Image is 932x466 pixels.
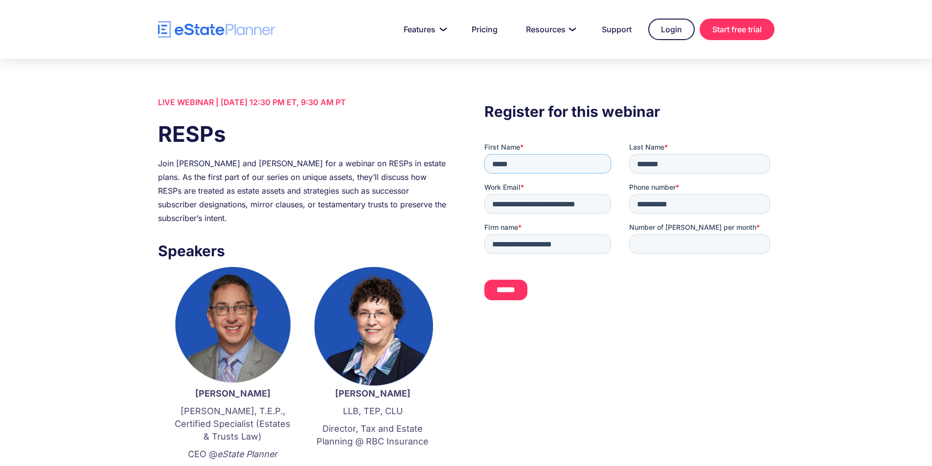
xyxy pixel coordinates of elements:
[460,20,509,39] a: Pricing
[173,448,293,461] p: CEO @
[173,405,293,443] p: [PERSON_NAME], T.E.P., Certified Specialist (Estates & Trusts Law)
[195,388,271,399] strong: [PERSON_NAME]
[648,19,695,40] a: Login
[700,19,774,40] a: Start free trial
[158,119,448,149] h1: RESPs
[158,240,448,262] h3: Speakers
[313,405,433,418] p: LLB, TEP, CLU
[392,20,455,39] a: Features
[313,422,433,448] p: Director, Tax and Estate Planning @ RBC Insurance
[514,20,585,39] a: Resources
[313,453,433,466] p: ‍
[590,20,643,39] a: Support
[335,388,410,399] strong: [PERSON_NAME]
[484,100,774,123] h3: Register for this webinar
[158,95,448,109] div: LIVE WEBINAR | [DATE] 12:30 PM ET, 9:30 AM PT
[158,156,448,225] div: Join [PERSON_NAME] and [PERSON_NAME] for a webinar on RESPs in estate plans. As the first part of...
[484,142,774,317] iframe: Form 0
[158,21,275,38] a: home
[217,449,277,459] em: eState Planner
